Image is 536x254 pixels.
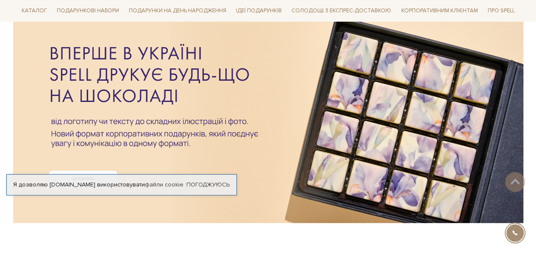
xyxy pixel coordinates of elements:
[233,4,285,17] a: Ідеї подарунків
[186,181,230,189] a: Погоджуюсь
[125,4,230,17] a: Подарунки на День народження
[18,4,50,17] a: Каталог
[53,4,122,17] a: Подарункові набори
[145,181,183,188] a: файли cookie
[288,3,394,18] a: Солодощі з експрес-доставкою
[397,4,481,17] a: Корпоративним клієнтам
[7,181,236,189] div: Я дозволяю [DOMAIN_NAME] використовувати
[484,4,518,17] a: Про Spell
